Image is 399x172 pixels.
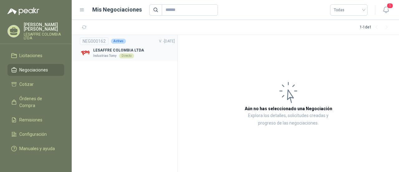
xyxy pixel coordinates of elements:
div: Directo [119,53,134,58]
span: 1 [387,3,393,9]
span: Configuración [19,131,47,138]
a: NEG000162ActivoV. -[DATE] Company LogoLESAFFRE COLOMBIA LTDAIndustrias TomyDirecto [80,37,175,58]
h3: Aún no has seleccionado una Negociación [245,105,332,112]
a: Remisiones [7,114,64,126]
p: LESAFFRE COLOMBIA LTDA [24,32,64,40]
p: Explora los detalles, solicitudes creadas y progreso de las negociaciones. [240,112,337,127]
a: Manuales y ayuda [7,143,64,155]
div: 1 - 1 de 1 [360,22,392,32]
span: Todas [334,5,364,15]
span: V. - [DATE] [159,39,175,43]
span: Remisiones [19,116,42,123]
span: Manuales y ayuda [19,145,55,152]
span: Cotizar [19,81,34,88]
a: Configuración [7,128,64,140]
p: [PERSON_NAME] [PERSON_NAME] [24,22,64,31]
p: Industrias Tomy [93,53,117,58]
span: Órdenes de Compra [19,95,58,109]
a: Licitaciones [7,50,64,61]
a: Órdenes de Compra [7,93,64,111]
img: Company Logo [80,47,91,58]
div: Activo [111,39,126,44]
a: Cotizar [7,78,64,90]
p: LESAFFRE COLOMBIA LTDA [93,47,144,53]
button: 1 [380,4,392,16]
img: Logo peakr [7,7,39,15]
a: Negociaciones [7,64,64,76]
h1: Mis Negociaciones [92,5,142,14]
div: NEG000162 [80,37,108,45]
span: Negociaciones [19,66,48,73]
span: Licitaciones [19,52,42,59]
